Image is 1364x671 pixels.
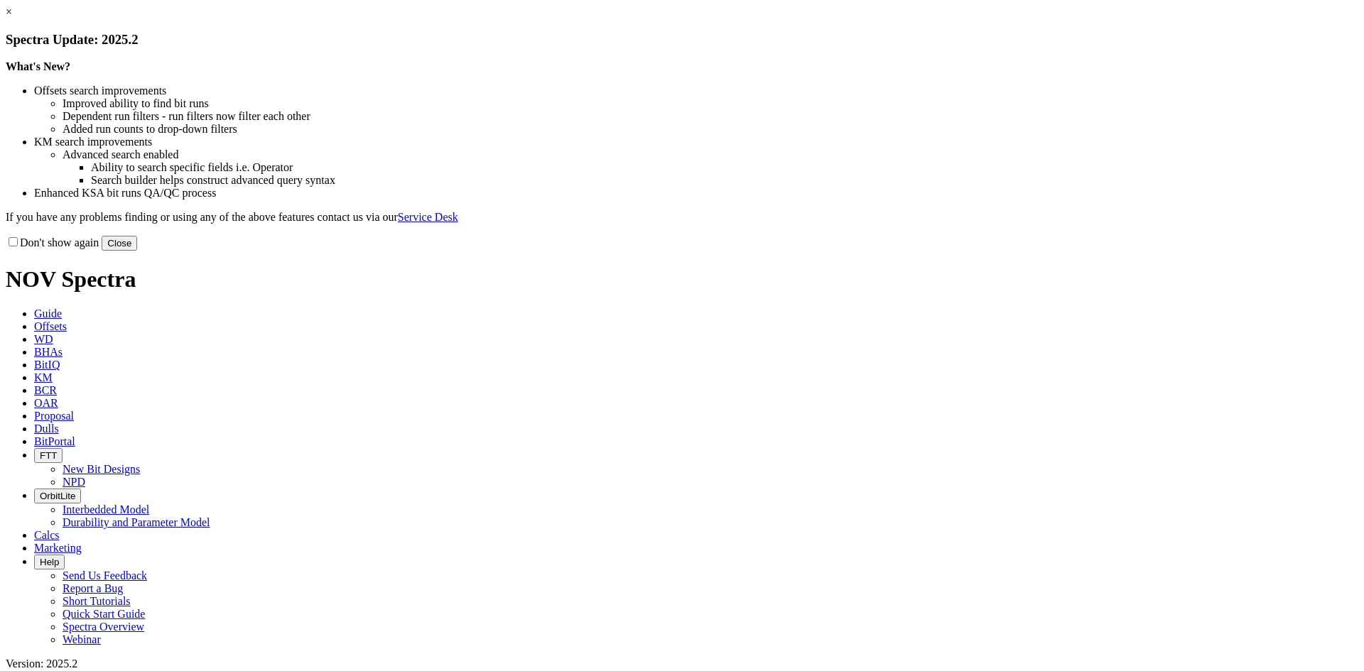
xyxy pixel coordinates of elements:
button: Close [102,236,137,251]
h1: NOV Spectra [6,266,1358,293]
a: Spectra Overview [63,621,144,633]
a: Short Tutorials [63,595,131,607]
strong: What's New? [6,60,70,72]
span: Guide [34,307,62,320]
span: Calcs [34,529,60,541]
a: × [6,6,12,18]
li: Search builder helps construct advanced query syntax [91,174,1358,187]
a: Service Desk [398,211,458,223]
span: Proposal [34,410,74,422]
a: NPD [63,476,85,488]
span: OrbitLite [40,491,75,501]
input: Don't show again [9,237,18,246]
li: Added run counts to drop-down filters [63,123,1358,136]
p: If you have any problems finding or using any of the above features contact us via our [6,211,1358,224]
a: Send Us Feedback [63,569,147,582]
a: Interbedded Model [63,503,149,515]
a: Webinar [63,633,101,645]
li: Ability to search specific fields i.e. Operator [91,161,1358,174]
li: KM search improvements [34,136,1358,148]
a: Quick Start Guide [63,608,145,620]
li: Offsets search improvements [34,84,1358,97]
li: Advanced search enabled [63,148,1358,161]
span: BitPortal [34,435,75,447]
span: FTT [40,450,57,461]
label: Don't show again [6,236,99,249]
span: WD [34,333,53,345]
li: Improved ability to find bit runs [63,97,1358,110]
span: Dulls [34,422,59,435]
a: Durability and Parameter Model [63,516,210,528]
span: Marketing [34,542,82,554]
span: BHAs [34,346,63,358]
li: Enhanced KSA bit runs QA/QC process [34,187,1358,200]
span: Help [40,557,59,567]
span: OAR [34,397,58,409]
li: Dependent run filters - run filters now filter each other [63,110,1358,123]
span: BCR [34,384,57,396]
a: New Bit Designs [63,463,140,475]
span: BitIQ [34,359,60,371]
span: Offsets [34,320,67,332]
h3: Spectra Update: 2025.2 [6,32,1358,48]
div: Version: 2025.2 [6,658,1358,670]
span: KM [34,371,53,383]
a: Report a Bug [63,582,123,594]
